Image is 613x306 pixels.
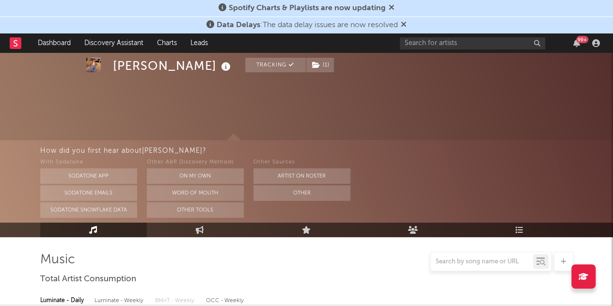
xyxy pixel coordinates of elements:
span: Dismiss [401,21,407,29]
div: [PERSON_NAME] [113,58,233,74]
div: Other Sources [253,157,350,168]
div: With Sodatone [40,157,137,168]
span: Dismiss [389,4,394,12]
button: Other [253,185,350,201]
span: ( 1 ) [306,58,334,72]
button: Sodatone Snowflake Data [40,202,137,218]
a: Discovery Assistant [78,33,150,53]
a: Dashboard [31,33,78,53]
button: Sodatone Emails [40,185,137,201]
button: Artist on Roster [253,168,350,184]
div: Other A&R Discovery Methods [147,157,244,168]
input: Search by song name or URL [431,258,533,266]
button: Word Of Mouth [147,185,244,201]
span: Total Artist Consumption [40,274,136,285]
button: Sodatone App [40,168,137,184]
button: Other Tools [147,202,244,218]
span: Data Delays [217,21,260,29]
input: Search for artists [400,37,545,49]
button: (1) [306,58,334,72]
div: 99 + [576,36,588,43]
a: Leads [184,33,215,53]
a: Charts [150,33,184,53]
button: Tracking [245,58,306,72]
button: On My Own [147,168,244,184]
span: : The data delay issues are now resolved [217,21,398,29]
button: 99+ [573,39,580,47]
span: Spotify Charts & Playlists are now updating [229,4,386,12]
